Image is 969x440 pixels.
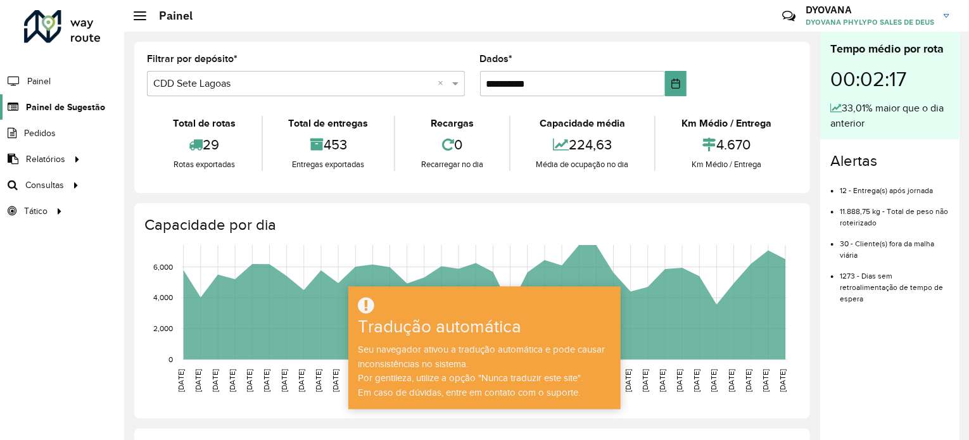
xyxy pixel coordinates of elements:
text: 4,000 [153,294,173,302]
font: Entregas exportadas [292,160,364,169]
font: Recargas [431,118,474,129]
button: Escolha a data [665,71,687,96]
text: [DATE] [245,369,253,392]
font: Capacidade média [540,118,625,129]
font: 0 [454,137,462,152]
font: 30 - Cliente(s) fora da malha viária [840,239,934,259]
text: [DATE] [624,369,632,392]
text: [DATE] [692,369,700,392]
font: Capacidade por dia [144,217,276,233]
text: [DATE] [727,369,735,392]
text: [DATE] [263,369,271,392]
font: Painel [159,8,193,23]
text: [DATE] [211,369,219,392]
text: [DATE] [331,369,339,392]
font: Painel de Sugestão [26,102,105,112]
font: DYOVANA PHYLYPO SALES DE DEUS [806,17,934,27]
font: Média de ocupação no dia [536,160,629,169]
text: 0 [168,355,173,363]
text: [DATE] [228,369,236,392]
font: Km Médio / Entrega [681,118,771,129]
font: 4.670 [716,137,750,152]
text: [DATE] [675,369,683,392]
font: Km Médio / Entrega [692,160,761,169]
font: Em caso de dúvidas, entre em contato com o suporte. [358,387,580,398]
text: [DATE] [194,369,202,392]
font: 224,63 [569,137,612,152]
font: 29 [203,137,219,152]
font: Relatórios [26,154,65,164]
font: 1273 - Dias sem retroalimentação de tempo de espera [840,272,943,303]
text: [DATE] [280,369,288,392]
font: Dados [480,53,509,64]
font: Seu navegador ativou a tradução automática e pode causar inconsistências no sistema. [358,344,605,369]
text: [DATE] [314,369,322,392]
span: Clear all [438,76,449,91]
text: [DATE] [710,369,718,392]
font: Total de entregas [288,118,368,129]
font: 33,01% maior que o dia anterior [830,103,944,129]
font: Recarregar no dia [421,160,483,169]
font: Tático [24,206,47,216]
font: 00:02:17 [830,68,906,90]
font: Por gentileza, utilize a opção "Nunca traduzir este site". [358,373,583,383]
font: Rotas exportadas [174,160,235,169]
font: DYOVANA [806,3,852,16]
font: Alertas [830,153,877,169]
text: [DATE] [297,369,305,392]
text: [DATE] [641,369,649,392]
text: [DATE] [177,369,185,392]
text: [DATE] [744,369,752,392]
font: 11.888,75 kg - Total de peso não roteirizado [840,207,948,227]
text: 2,000 [153,324,173,332]
a: Contato Rápido [775,3,802,30]
text: [DATE] [658,369,666,392]
font: Consultas [25,180,64,190]
font: Tempo médio por rota [830,42,944,55]
font: Filtrar por depósito [147,53,234,64]
font: 453 [324,137,347,152]
font: 12 - Entrega(s) após jornada [840,186,933,194]
text: [DATE] [761,369,769,392]
text: 6,000 [153,263,173,271]
text: [DATE] [778,369,787,392]
font: Tradução automática [358,317,521,337]
font: Total de rotas [173,118,236,129]
font: Painel [27,77,51,86]
font: Pedidos [24,129,56,138]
